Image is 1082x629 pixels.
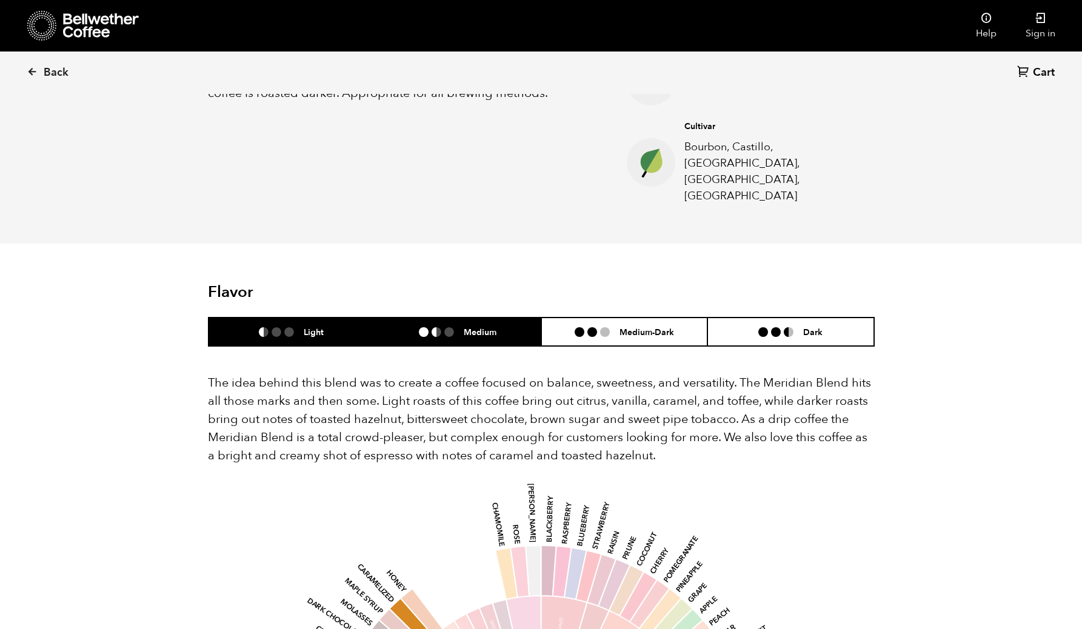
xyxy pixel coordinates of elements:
[684,121,855,133] h4: Cultivar
[208,283,430,302] h2: Flavor
[464,327,496,337] h6: Medium
[44,65,68,80] span: Back
[1033,65,1055,80] span: Cart
[684,139,855,204] p: Bourbon, Castillo, [GEOGRAPHIC_DATA], [GEOGRAPHIC_DATA], [GEOGRAPHIC_DATA]
[803,327,823,337] h6: Dark
[304,327,324,337] h6: Light
[1017,65,1058,81] a: Cart
[619,327,674,337] h6: Medium-Dark
[208,374,875,465] p: The idea behind this blend was to create a coffee focused on balance, sweetness, and versatility....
